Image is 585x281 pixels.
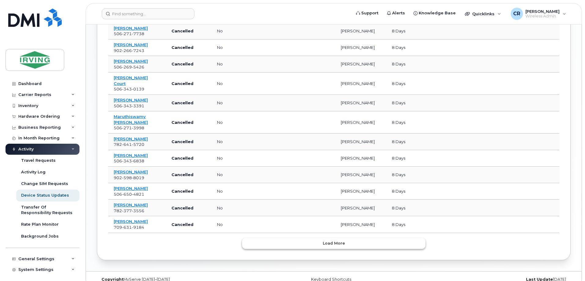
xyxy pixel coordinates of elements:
td: no [212,111,279,134]
td: Cancelled [166,56,212,72]
a: [PERSON_NAME] [114,219,148,224]
span: 343 [122,103,132,108]
td: [PERSON_NAME] [335,183,386,200]
td: [PERSON_NAME] [335,150,386,167]
td: no [212,23,279,39]
td: [PERSON_NAME] [335,200,386,216]
td: Cancelled [166,134,212,150]
span: 506 [114,158,144,163]
td: Cancelled [166,150,212,167]
span: Quicklinks [472,11,495,16]
td: [PERSON_NAME] [335,167,386,183]
span: 641 [122,142,132,147]
td: Cancelled [166,183,212,200]
td: [PERSON_NAME] [335,111,386,134]
td: Cancelled [166,72,212,95]
td: 8 days [386,56,431,72]
td: no [212,72,279,95]
span: [PERSON_NAME] [525,9,560,14]
span: 9184 [132,225,144,230]
a: [PERSON_NAME] [114,98,148,102]
td: [PERSON_NAME] [335,216,386,233]
a: Knowledge Base [409,7,460,19]
td: no [212,39,279,56]
td: no [212,150,279,167]
input: Find something... [102,8,194,19]
span: 3391 [132,103,144,108]
span: 6838 [132,158,144,163]
td: [PERSON_NAME] [335,23,386,39]
td: [PERSON_NAME] [335,39,386,56]
span: 631 [122,225,132,230]
td: 8 days [386,111,431,134]
td: Cancelled [166,200,212,216]
span: 506 [114,192,144,197]
td: Cancelled [166,95,212,111]
td: no [212,183,279,200]
div: Quicklinks [461,8,505,20]
td: Cancelled [166,111,212,134]
span: 5720 [132,142,144,147]
td: 8 days [386,134,431,150]
a: Maruthiswamy [PERSON_NAME] [114,114,148,125]
td: 8 days [386,200,431,216]
span: 343 [122,87,132,91]
span: 3998 [132,125,144,130]
a: [PERSON_NAME] [114,153,148,158]
td: [PERSON_NAME] [335,134,386,150]
td: 8 days [386,167,431,183]
td: [PERSON_NAME] [335,72,386,95]
button: Load more [242,238,425,249]
td: no [212,216,279,233]
a: [PERSON_NAME] [114,169,148,174]
span: 902 [114,175,144,180]
td: Cancelled [166,39,212,56]
a: [PERSON_NAME] Court [114,75,148,86]
span: Knowledge Base [419,10,456,16]
span: 343 [122,158,132,163]
span: 782 [114,142,144,147]
span: CR [513,10,520,17]
span: 269 [122,65,132,69]
span: 271 [122,31,132,36]
span: 506 [114,65,144,69]
a: Support [352,7,383,19]
span: Support [361,10,378,16]
td: 8 days [386,72,431,95]
td: 8 days [386,39,431,56]
span: 650 [122,192,132,197]
td: Cancelled [166,167,212,183]
span: 3556 [132,208,144,213]
span: 709 [114,225,144,230]
td: [PERSON_NAME] [335,56,386,72]
td: [PERSON_NAME] [335,95,386,111]
span: 506 [114,125,144,130]
span: 5426 [132,65,144,69]
td: 8 days [386,150,431,167]
span: 7738 [132,31,144,36]
span: Load more [323,240,345,246]
span: Wireless Admin [525,14,560,19]
div: Crystal Rowe [506,8,570,20]
span: 0139 [132,87,144,91]
span: 271 [122,125,132,130]
span: 782 [114,208,144,213]
a: [PERSON_NAME] [114,202,148,207]
span: 506 [114,103,144,108]
span: 902 [114,48,144,53]
span: 598 [122,175,132,180]
span: 7243 [132,48,144,53]
a: [PERSON_NAME] [114,59,148,64]
td: 8 days [386,183,431,200]
span: 266 [122,48,132,53]
td: no [212,134,279,150]
td: 8 days [386,216,431,233]
span: 506 [114,87,144,91]
span: 8019 [132,175,144,180]
span: 377 [122,208,132,213]
td: no [212,167,279,183]
span: 4821 [132,192,144,197]
a: [PERSON_NAME] [114,136,148,141]
span: 506 [114,31,144,36]
span: Alerts [392,10,405,16]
